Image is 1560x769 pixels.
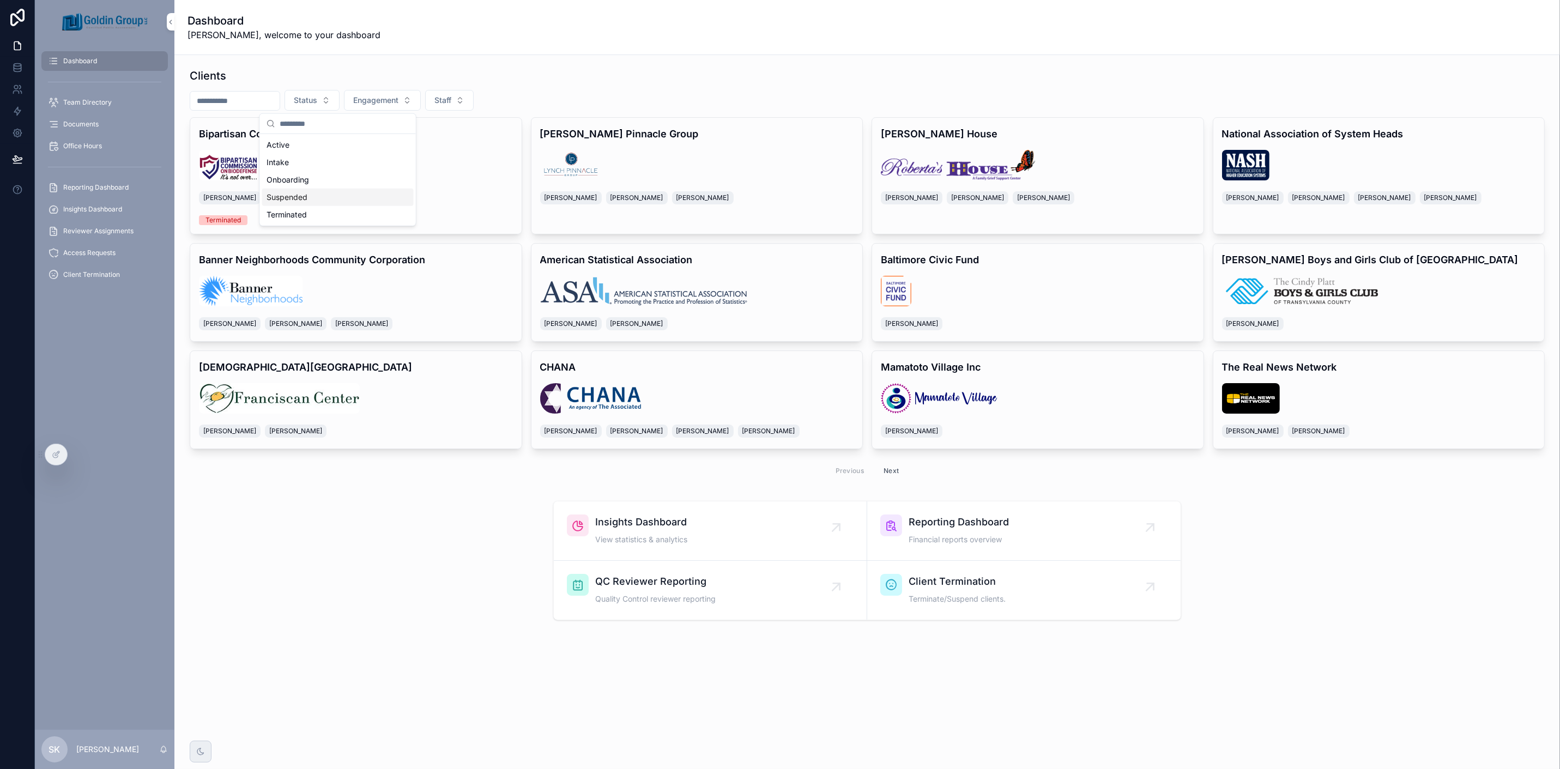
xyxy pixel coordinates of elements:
span: Reporting Dashboard [63,183,129,192]
h4: Mamatoto Village Inc [881,360,1195,374]
h4: [PERSON_NAME] Boys and Girls Club of [GEOGRAPHIC_DATA] [1222,252,1536,267]
div: Terminated [262,206,414,223]
span: [PERSON_NAME] [610,319,663,328]
h4: CHANA [540,360,854,374]
a: Reviewer Assignments [41,221,168,241]
img: logo.png [881,276,911,306]
span: [PERSON_NAME] [335,319,388,328]
a: National Association of System HeadsNASH-Logo.png[PERSON_NAME][PERSON_NAME][PERSON_NAME][PERSON_N... [1213,117,1545,234]
h4: Baltimore Civic Fund [881,252,1195,267]
span: Office Hours [63,142,102,150]
span: [PERSON_NAME], welcome to your dashboard [188,28,380,41]
span: [PERSON_NAME] [203,319,256,328]
h4: American Statistical Association [540,252,854,267]
span: [PERSON_NAME] [885,319,938,328]
img: logo.jpg [199,150,258,180]
span: [PERSON_NAME] [676,193,729,202]
img: logo.png [199,276,303,306]
span: Financial reports overview [909,534,1009,545]
button: Select Button [425,90,474,111]
span: [PERSON_NAME] [269,427,322,435]
a: Documents [41,114,168,134]
div: Active [262,136,414,154]
img: logo.svg [881,383,997,414]
div: Suggestions [260,134,416,226]
span: Reporting Dashboard [909,514,1009,530]
span: Dashboard [63,57,97,65]
span: [PERSON_NAME] [610,193,663,202]
img: logo.jpg [199,383,360,414]
span: Client Termination [63,270,120,279]
button: Next [876,462,906,479]
a: Team Directory [41,93,168,112]
div: Terminated [205,215,241,225]
span: Status [294,95,317,106]
span: Insights Dashboard [595,514,687,530]
img: logo.webp [540,276,751,306]
span: Insights Dashboard [63,205,122,214]
h1: Dashboard [188,13,380,28]
span: [PERSON_NAME] [742,427,795,435]
a: CHANAlogo.webp[PERSON_NAME][PERSON_NAME][PERSON_NAME][PERSON_NAME] [531,350,863,449]
a: Reporting Dashboard [41,178,168,197]
h4: National Association of System Heads [1222,126,1536,141]
a: QC Reviewer ReportingQuality Control reviewer reporting [554,561,867,620]
img: logo.png [1222,276,1382,306]
span: [PERSON_NAME] [1226,319,1279,328]
a: Access Requests [41,243,168,263]
span: [PERSON_NAME] [203,427,256,435]
span: [PERSON_NAME] [1226,427,1279,435]
img: logo.webp [540,383,642,414]
a: Dashboard [41,51,168,71]
h4: [DEMOGRAPHIC_DATA][GEOGRAPHIC_DATA] [199,360,513,374]
div: Intake [262,154,414,171]
img: App logo [62,13,147,31]
span: [PERSON_NAME] [545,427,597,435]
span: Quality Control reviewer reporting [595,594,716,604]
a: [PERSON_NAME] Pinnacle Grouplogo.png[PERSON_NAME][PERSON_NAME][PERSON_NAME] [531,117,863,234]
span: Client Termination [909,574,1006,589]
span: [PERSON_NAME] [269,319,322,328]
span: [PERSON_NAME] [1424,193,1477,202]
img: NASH-Logo.png [1222,150,1270,180]
span: [PERSON_NAME] [1017,193,1070,202]
span: [PERSON_NAME] [545,319,597,328]
a: Reporting DashboardFinancial reports overview [867,501,1181,561]
span: [PERSON_NAME] [676,427,729,435]
a: Client TerminationTerminate/Suspend clients. [867,561,1181,620]
span: [PERSON_NAME] [885,193,938,202]
h4: Bipartisan Commission on Biodefense [199,126,513,141]
button: Select Button [344,90,421,111]
span: Documents [63,120,99,129]
h1: Clients [190,68,226,83]
span: Engagement [353,95,398,106]
span: Reviewer Assignments [63,227,134,235]
a: Mamatoto Village Inclogo.svg[PERSON_NAME] [872,350,1204,449]
span: [PERSON_NAME] [1358,193,1411,202]
a: Insights DashboardView statistics & analytics [554,501,867,561]
span: [PERSON_NAME] [1292,193,1345,202]
h4: Banner Neighborhoods Community Corporation [199,252,513,267]
img: logo.png [540,150,601,180]
h4: [PERSON_NAME] House [881,126,1195,141]
p: [PERSON_NAME] [76,744,139,755]
span: Team Directory [63,98,112,107]
h4: The Real News Network [1222,360,1536,374]
a: Baltimore Civic Fundlogo.png[PERSON_NAME] [872,243,1204,342]
a: Insights Dashboard [41,199,168,219]
div: scrollable content [35,44,174,299]
a: Client Termination [41,265,168,284]
a: [PERSON_NAME] Houselogo.png[PERSON_NAME][PERSON_NAME][PERSON_NAME] [872,117,1204,234]
span: SK [49,743,61,756]
span: Access Requests [63,249,116,257]
div: Suspended [262,189,414,206]
span: View statistics & analytics [595,534,687,545]
a: Banner Neighborhoods Community Corporationlogo.png[PERSON_NAME][PERSON_NAME][PERSON_NAME] [190,243,522,342]
span: [PERSON_NAME] [610,427,663,435]
span: [PERSON_NAME] [885,427,938,435]
span: [PERSON_NAME] [1292,427,1345,435]
img: logo.png [881,150,1035,180]
a: [PERSON_NAME] Boys and Girls Club of [GEOGRAPHIC_DATA]logo.png[PERSON_NAME] [1213,243,1545,342]
span: [PERSON_NAME] [951,193,1004,202]
a: The Real News Networklogo.png[PERSON_NAME][PERSON_NAME] [1213,350,1545,449]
